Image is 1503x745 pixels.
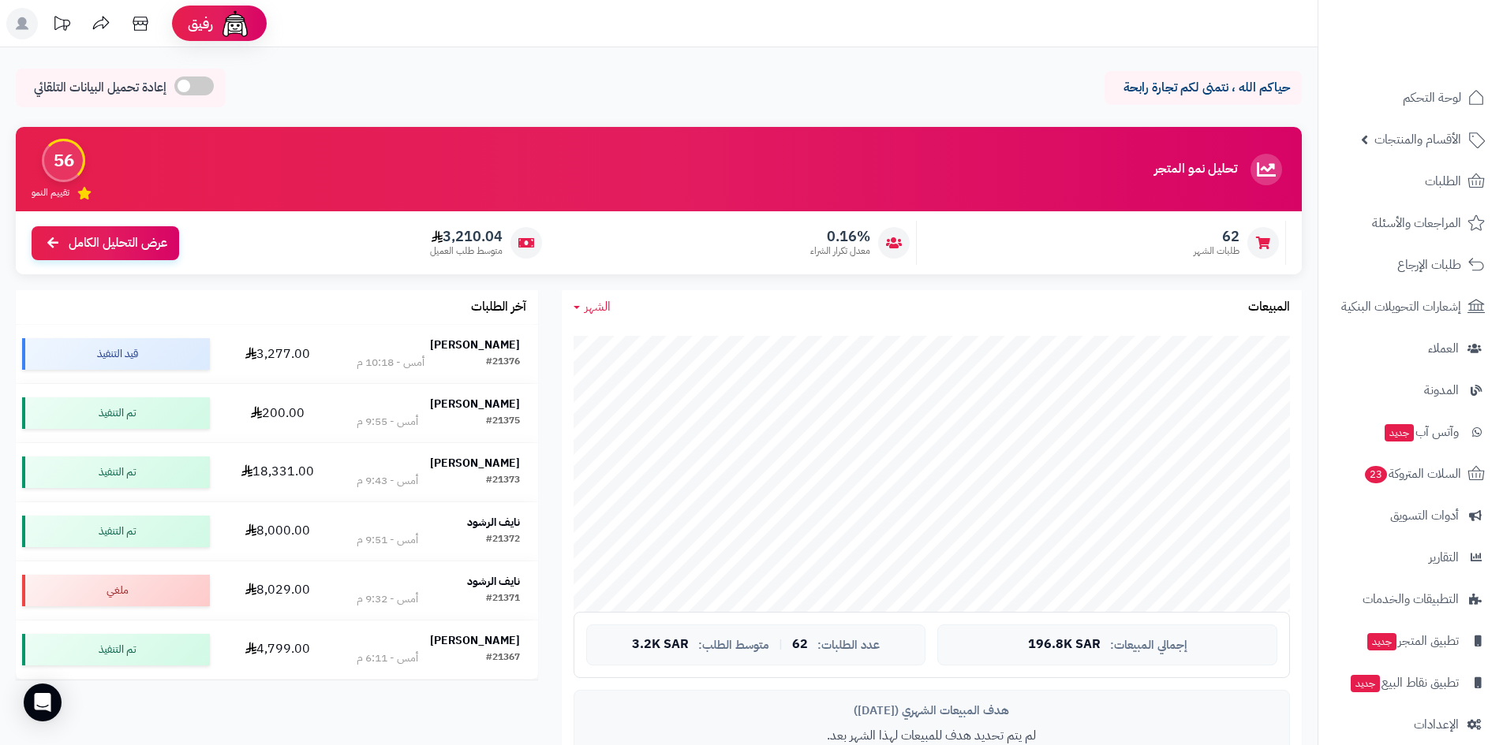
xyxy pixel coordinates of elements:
div: أمس - 6:11 م [357,650,418,666]
a: المراجعات والأسئلة [1328,204,1494,242]
td: 18,331.00 [216,443,339,501]
h3: آخر الطلبات [471,300,526,315]
a: التطبيقات والخدمات [1328,580,1494,618]
td: 8,029.00 [216,561,339,620]
span: 3.2K SAR [632,638,689,652]
span: 196.8K SAR [1028,638,1101,652]
a: طلبات الإرجاع [1328,246,1494,284]
td: 4,799.00 [216,620,339,679]
img: logo-2.png [1396,43,1488,76]
p: لم يتم تحديد هدف للمبيعات لهذا الشهر بعد. [586,727,1277,745]
span: السلات المتروكة [1363,463,1461,485]
a: إشعارات التحويلات البنكية [1328,288,1494,326]
span: الطلبات [1425,170,1461,192]
td: 3,277.00 [216,325,339,383]
span: إعادة تحميل البيانات التلقائي [34,79,166,97]
a: التقارير [1328,538,1494,576]
span: تطبيق المتجر [1366,630,1459,652]
span: تطبيق نقاط البيع [1349,672,1459,694]
a: تطبيق المتجرجديد [1328,622,1494,660]
span: 23 [1365,466,1387,483]
div: #21371 [486,591,520,607]
a: لوحة التحكم [1328,79,1494,117]
span: عدد الطلبات: [817,639,880,652]
div: قيد التنفيذ [22,338,210,370]
span: متوسط طلب العميل [430,244,503,258]
span: 3,210.04 [430,228,503,245]
div: تم التنفيذ [22,397,210,429]
span: الأقسام والمنتجات [1374,129,1461,151]
span: عرض التحليل الكامل [69,234,167,252]
div: أمس - 10:18 م [357,355,424,371]
div: أمس - 9:55 م [357,414,418,430]
a: الشهر [574,298,611,316]
a: عرض التحليل الكامل [32,226,179,260]
div: هدف المبيعات الشهري ([DATE]) [586,702,1277,719]
a: العملاء [1328,330,1494,367]
span: الإعدادات [1414,713,1459,736]
a: أدوات التسويق [1328,497,1494,535]
span: وآتس آب [1383,421,1459,443]
div: #21373 [486,473,520,489]
span: 62 [1194,228,1239,245]
div: #21367 [486,650,520,666]
a: الإعدادات [1328,706,1494,743]
span: معدل تكرار الشراء [810,244,870,258]
td: 8,000.00 [216,502,339,561]
span: جديد [1385,424,1414,441]
h3: المبيعات [1248,300,1290,315]
strong: [PERSON_NAME] [430,455,520,471]
p: حياكم الله ، نتمنى لكم تجارة رابحة [1116,79,1290,97]
span: طلبات الشهر [1194,244,1239,258]
strong: نايف الرشود [467,514,520,531]
span: المدونة [1424,379,1459,401]
span: الشهر [585,297,611,316]
div: ملغي [22,575,210,606]
div: أمس - 9:43 م [357,473,418,489]
div: تم التنفيذ [22,516,210,547]
span: إشعارات التحويلات البنكية [1341,296,1461,318]
div: أمس - 9:32 م [357,591,418,607]
div: #21376 [486,355,520,371]
strong: [PERSON_NAME] [430,396,520,412]
a: تحديثات المنصة [42,8,81,43]
span: التقارير [1429,546,1459,568]
a: المدونة [1328,371,1494,409]
strong: [PERSON_NAME] [430,337,520,353]
div: أمس - 9:51 م [357,532,418,548]
span: المراجعات والأسئلة [1372,212,1461,234]
span: متوسط الطلب: [698,639,769,652]
h3: تحليل نمو المتجر [1154,162,1237,177]
img: ai-face.png [219,8,251,39]
span: لوحة التحكم [1403,87,1461,109]
div: #21375 [486,414,520,430]
div: تم التنفيذ [22,634,210,665]
span: إجمالي المبيعات: [1110,639,1187,652]
span: التطبيقات والخدمات [1363,588,1459,610]
span: جديد [1351,675,1380,692]
div: #21372 [486,532,520,548]
div: تم التنفيذ [22,456,210,488]
span: أدوات التسويق [1390,505,1459,527]
span: طلبات الإرجاع [1397,254,1461,276]
span: العملاء [1428,337,1459,359]
span: رفيق [188,14,213,33]
a: تطبيق نقاط البيعجديد [1328,664,1494,702]
span: جديد [1367,633,1396,650]
div: Open Intercom Messenger [24,684,62,721]
a: وآتس آبجديد [1328,413,1494,451]
strong: نايف الرشود [467,573,520,590]
span: تقييم النمو [32,186,69,199]
span: 62 [792,638,808,652]
a: الطلبات [1328,162,1494,200]
a: السلات المتروكة23 [1328,455,1494,493]
span: | [779,639,783,650]
strong: [PERSON_NAME] [430,632,520,649]
td: 200.00 [216,384,339,442]
span: 0.16% [810,228,870,245]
